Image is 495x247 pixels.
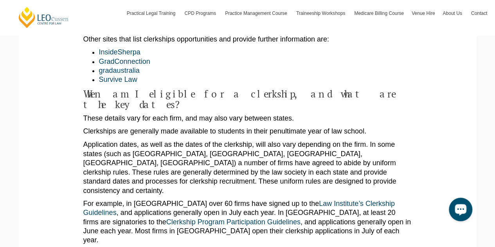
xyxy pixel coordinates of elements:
[467,2,491,25] a: Contact
[83,140,412,195] p: Application dates, as well as the dates of the clerkship, will also vary depending on the firm. I...
[83,127,412,136] p: Clerkships are generally made available to students in their penultimate year of law school.
[166,218,301,225] a: Clerkship Program Participation Guidelines
[292,2,350,25] a: Traineeship Workshops
[123,2,181,25] a: Practical Legal Training
[83,35,412,44] p: Other sites that list clerkships opportunities and provide further information are:
[18,6,70,29] a: [PERSON_NAME] Centre for Law
[221,2,292,25] a: Practice Management Course
[180,2,221,25] a: CPD Programs
[99,76,137,83] a: Survive Law
[99,48,140,56] a: InsideSherpa
[350,2,408,25] a: Medicare Billing Course
[408,2,439,25] a: Venue Hire
[439,2,467,25] a: About Us
[83,114,412,123] p: These details vary for each firm, and may also vary between states.
[99,58,150,65] a: GradConnection
[83,199,412,245] p: For example, in [GEOGRAPHIC_DATA] over 60 firms have signed up to the , and applications generall...
[83,88,412,110] h4: When am I eligible for a clerkship, and what are the key dates?
[99,67,140,74] a: gradaustralia
[443,195,475,227] iframe: LiveChat chat widget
